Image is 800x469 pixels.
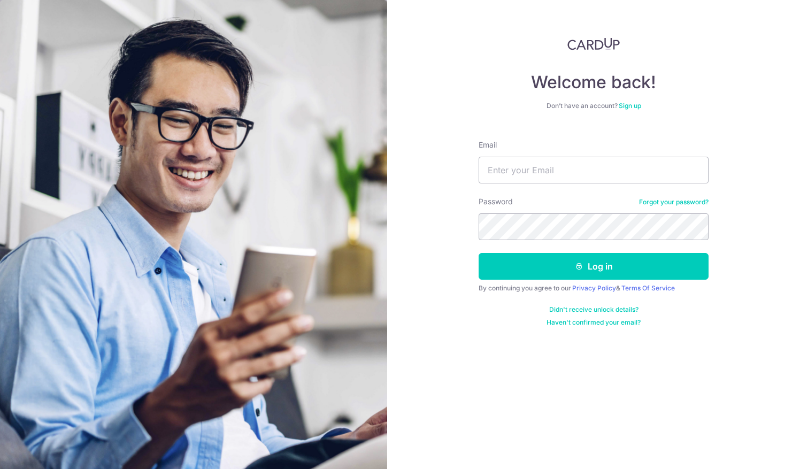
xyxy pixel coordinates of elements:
[619,102,641,110] a: Sign up
[479,253,709,280] button: Log in
[479,157,709,183] input: Enter your Email
[572,284,616,292] a: Privacy Policy
[621,284,675,292] a: Terms Of Service
[547,318,641,327] a: Haven't confirmed your email?
[567,37,620,50] img: CardUp Logo
[639,198,709,206] a: Forgot your password?
[479,196,513,207] label: Password
[549,305,639,314] a: Didn't receive unlock details?
[479,102,709,110] div: Don’t have an account?
[479,284,709,293] div: By continuing you agree to our &
[479,72,709,93] h4: Welcome back!
[479,140,497,150] label: Email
